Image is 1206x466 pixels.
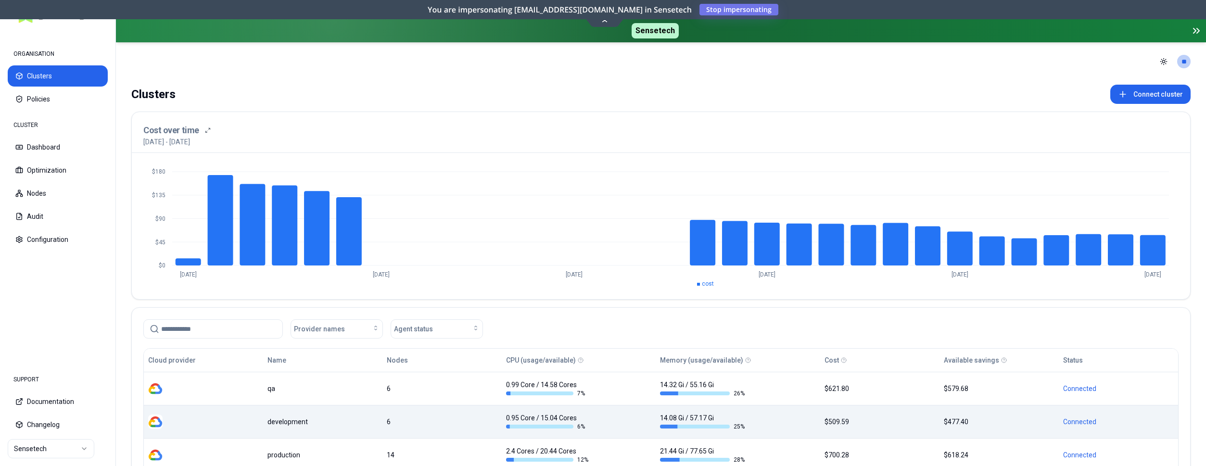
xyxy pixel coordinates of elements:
p: [DATE] - [DATE] [143,137,190,147]
button: Clusters [8,65,108,87]
button: Documentation [8,391,108,412]
div: 28 % [660,456,745,464]
div: SUPPORT [8,370,108,389]
tspan: [DATE] [180,271,197,278]
div: production [267,450,378,460]
div: 14 [387,450,497,460]
button: Cloud provider [148,351,196,370]
div: 14.32 Gi / 55.16 Gi [660,380,745,397]
tspan: $0 [159,262,165,269]
button: Dashboard [8,137,108,158]
div: $579.68 [944,384,1054,393]
tspan: [DATE] [759,271,775,278]
button: Agent status [391,319,483,339]
tspan: [DATE] [373,271,390,278]
div: development [267,417,378,427]
div: $509.59 [825,417,935,427]
button: Nodes [8,183,108,204]
tspan: $180 [152,168,165,175]
div: Status [1063,355,1083,365]
div: Connected [1063,384,1174,393]
div: $477.40 [944,417,1054,427]
div: $621.80 [825,384,935,393]
tspan: [DATE] [952,271,968,278]
div: Connected [1063,450,1174,460]
span: Sensetech [632,23,679,38]
button: Memory (usage/available) [660,351,743,370]
button: Cost [825,351,839,370]
button: Name [267,351,286,370]
div: 0.95 Core / 15.04 Cores [506,413,591,430]
div: 7 % [506,390,591,397]
span: cost [702,280,714,287]
h3: Cost over time [143,124,199,137]
tspan: $90 [155,215,165,222]
div: ORGANISATION [8,44,108,63]
button: Optimization [8,160,108,181]
span: Provider names [294,324,345,334]
img: gcp [148,448,163,462]
button: Available savings [944,351,999,370]
tspan: $45 [155,239,165,246]
tspan: [DATE] [566,271,583,278]
button: Policies [8,88,108,110]
div: $700.28 [825,450,935,460]
div: 2.4 Cores / 20.44 Cores [506,446,591,464]
tspan: [DATE] [1144,271,1161,278]
img: gcp [148,381,163,396]
div: 6 [387,417,497,427]
span: Agent status [394,324,433,334]
button: Provider names [291,319,383,339]
button: CPU (usage/available) [506,351,576,370]
img: gcp [148,415,163,429]
div: $618.24 [944,450,1054,460]
div: 6 [387,384,497,393]
button: Audit [8,206,108,227]
div: qa [267,384,378,393]
div: Connected [1063,417,1174,427]
button: Configuration [8,229,108,250]
button: Connect cluster [1110,85,1191,104]
tspan: $135 [152,192,165,199]
button: Changelog [8,414,108,435]
div: 25 % [660,423,745,430]
div: 12 % [506,456,591,464]
div: Clusters [131,85,176,104]
div: 14.08 Gi / 57.17 Gi [660,413,745,430]
button: Nodes [387,351,408,370]
div: CLUSTER [8,115,108,135]
div: 0.99 Core / 14.58 Cores [506,380,591,397]
div: 6 % [506,423,591,430]
div: 26 % [660,390,745,397]
div: 21.44 Gi / 77.65 Gi [660,446,745,464]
